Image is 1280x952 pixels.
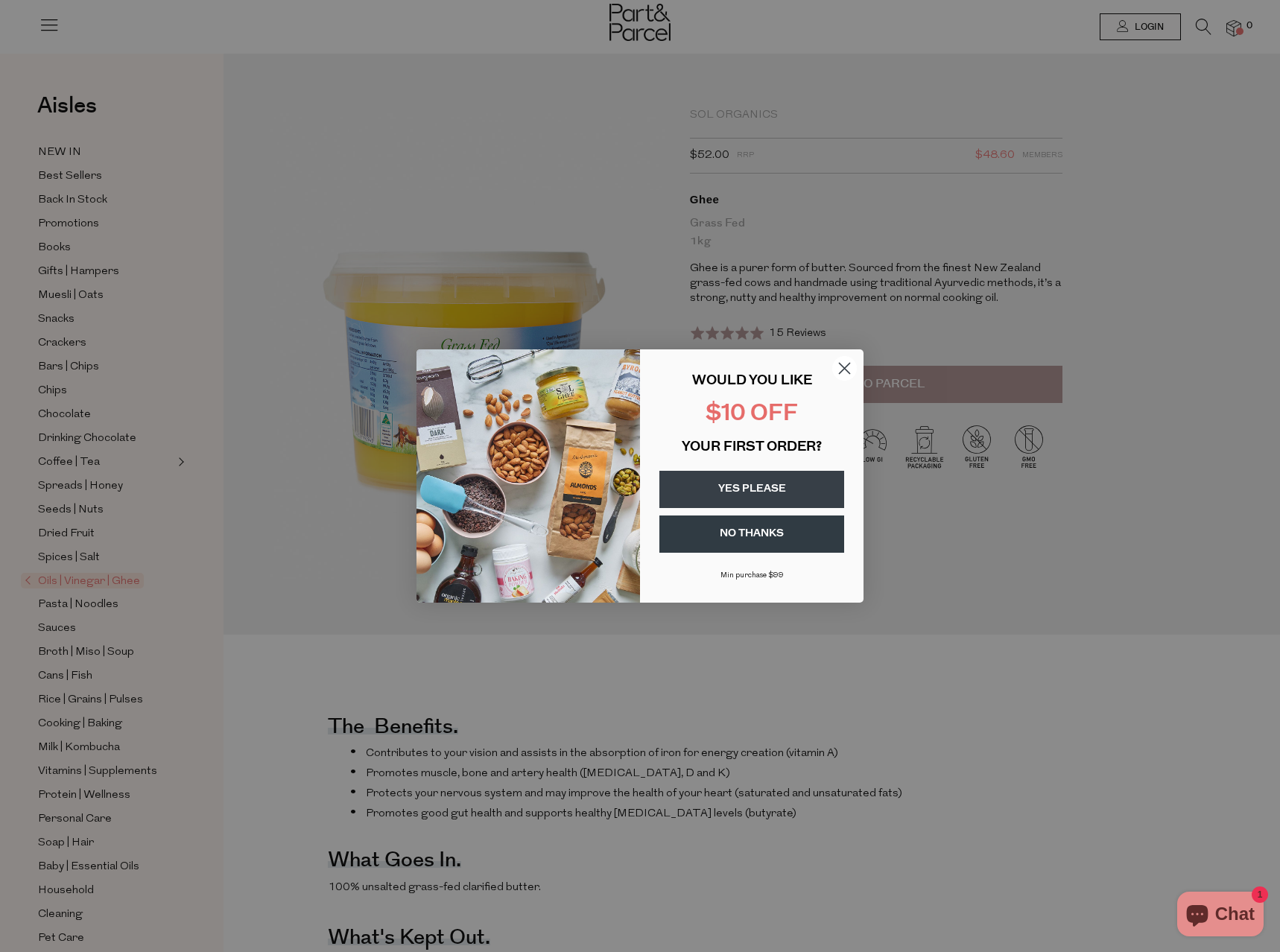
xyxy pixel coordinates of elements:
[706,403,798,426] span: $10 OFF
[1173,892,1268,940] inbox-online-store-chat: Shopify online store chat
[692,375,812,388] span: WOULD YOU LIKE
[659,515,844,553] button: NO THANKS
[416,349,640,603] img: 43fba0fb-7538-40bc-babb-ffb1a4d097bc.jpeg
[682,441,822,454] span: YOUR FIRST ORDER?
[831,355,858,381] button: Close dialog
[659,471,844,508] button: YES PLEASE
[720,571,784,580] span: Min purchase $99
